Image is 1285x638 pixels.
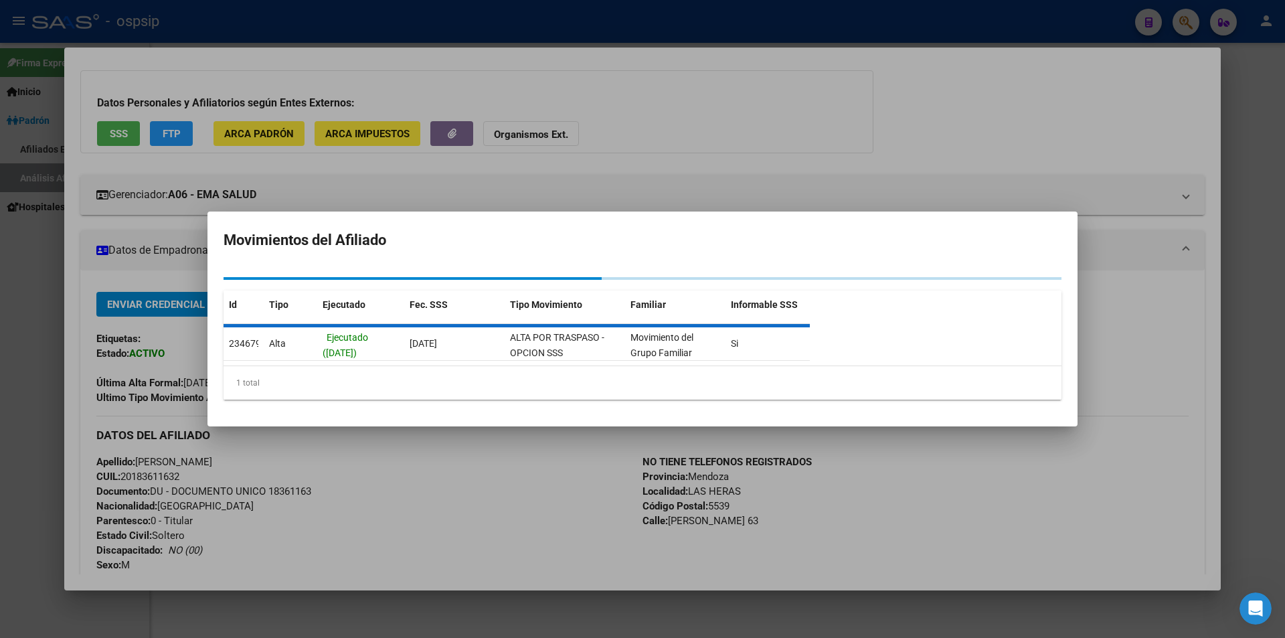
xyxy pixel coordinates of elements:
[625,291,725,319] datatable-header-cell: Familiar
[731,338,738,349] span: Si
[1239,592,1272,625] iframe: Intercom live chat
[229,299,237,310] span: Id
[317,291,404,319] datatable-header-cell: Ejecutado
[224,366,1061,400] div: 1 total
[229,338,261,349] span: 234679
[323,299,365,310] span: Ejecutado
[630,332,693,358] span: Movimiento del Grupo Familiar
[224,228,1061,253] h2: Movimientos del Afiliado
[510,299,582,310] span: Tipo Movimiento
[404,291,505,319] datatable-header-cell: Fec. SSS
[505,291,625,319] datatable-header-cell: Tipo Movimiento
[410,299,448,310] span: Fec. SSS
[224,291,264,319] datatable-header-cell: Id
[510,332,604,358] span: ALTA POR TRASPASO - OPCION SSS
[725,291,826,319] datatable-header-cell: Informable SSS
[269,338,286,349] span: Alta
[630,299,666,310] span: Familiar
[264,291,317,319] datatable-header-cell: Tipo
[269,299,288,310] span: Tipo
[410,338,437,349] span: [DATE]
[323,332,368,358] span: Ejecutado ([DATE])
[731,299,798,310] span: Informable SSS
